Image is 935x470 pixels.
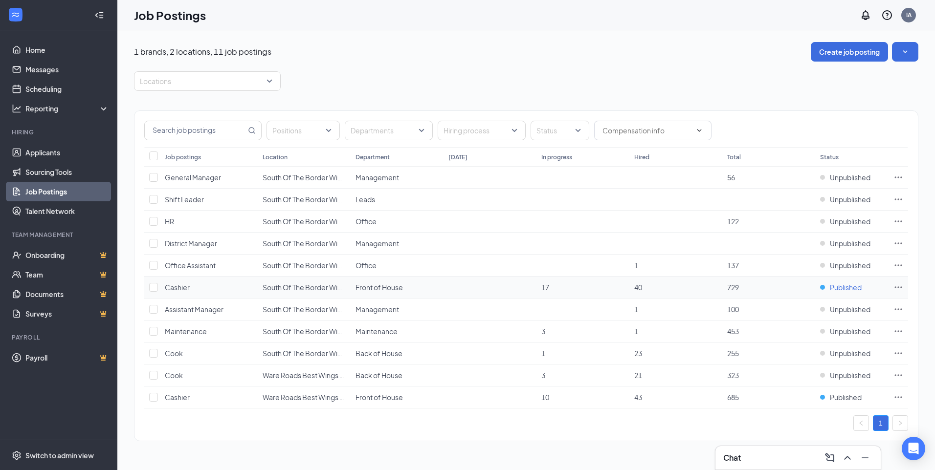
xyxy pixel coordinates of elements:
span: Management [356,305,399,314]
svg: MagnifyingGlass [248,127,256,134]
span: South Of The Border Wings Inc Store #89 [263,349,393,358]
svg: ChevronDown [695,127,703,134]
p: 1 brands, 2 locations, 11 job postings [134,46,271,57]
svg: Ellipses [893,282,903,292]
span: 729 [727,283,739,292]
td: South Of The Border Wings Inc Store #89 [258,189,351,211]
span: Front of House [356,393,403,402]
td: Ware Roads Best Wings Store #609 [258,364,351,386]
span: Unpublished [830,216,870,226]
svg: Ellipses [893,392,903,402]
svg: Analysis [12,104,22,113]
span: 56 [727,173,735,182]
span: 1 [634,305,638,314]
span: 255 [727,349,739,358]
span: Leads [356,195,375,204]
td: South Of The Border Wings Inc Store #89 [258,342,351,364]
td: Ware Roads Best Wings Store #609 [258,386,351,408]
span: 23 [634,349,642,358]
td: Office [351,255,444,277]
button: Create job posting [811,42,888,62]
td: Front of House [351,277,444,299]
span: South Of The Border Wings Inc Store #89 [263,261,393,270]
a: Home [25,40,109,60]
td: South Of The Border Wings Inc Store #89 [258,320,351,342]
td: South Of The Border Wings Inc Store #89 [258,233,351,255]
span: Cook [165,349,183,358]
span: Ware Roads Best Wings Store #609 [263,393,376,402]
div: Switch to admin view [25,450,94,460]
div: Job postings [165,153,201,161]
span: Office [356,261,377,270]
svg: Ellipses [893,326,903,336]
svg: ChevronUp [842,452,853,464]
span: 1 [541,349,545,358]
span: Maintenance [356,327,398,336]
span: Cook [165,371,183,380]
span: Office [356,217,377,226]
span: 3 [541,371,545,380]
a: Sourcing Tools [25,162,109,182]
span: 17 [541,283,549,292]
span: Office Assistant [165,261,216,270]
td: Management [351,299,444,320]
span: left [858,420,864,426]
span: South Of The Border Wings Inc Store #89 [263,239,393,248]
span: HR [165,217,174,226]
svg: Ellipses [893,260,903,270]
svg: Ellipses [893,370,903,380]
div: Team Management [12,231,107,239]
td: Back of House [351,342,444,364]
input: Search job postings [145,121,246,140]
span: Unpublished [830,326,870,336]
td: Leads [351,189,444,211]
span: Cashier [165,283,190,292]
th: Status [815,147,889,167]
td: Back of House [351,364,444,386]
a: Applicants [25,143,109,162]
h1: Job Postings [134,7,206,23]
svg: WorkstreamLogo [11,10,21,20]
a: Talent Network [25,201,109,221]
th: Hired [629,147,722,167]
a: 1 [873,416,888,430]
th: Total [722,147,815,167]
td: Maintenance [351,320,444,342]
div: Reporting [25,104,110,113]
li: Previous Page [853,415,869,431]
span: Unpublished [830,194,870,204]
div: Payroll [12,333,107,342]
svg: Settings [12,450,22,460]
a: Job Postings [25,182,109,201]
svg: Ellipses [893,238,903,248]
td: Management [351,167,444,189]
svg: SmallChevronDown [900,47,910,57]
span: right [897,420,903,426]
span: 323 [727,371,739,380]
span: Back of House [356,371,402,380]
div: Open Intercom Messenger [902,437,925,460]
h3: Chat [723,452,741,463]
a: TeamCrown [25,265,109,284]
span: Cashier [165,393,190,402]
span: 137 [727,261,739,270]
span: 40 [634,283,642,292]
div: IA [906,11,912,19]
input: Compensation info [602,125,691,136]
span: General Manager [165,173,221,182]
span: 453 [727,327,739,336]
td: South Of The Border Wings Inc Store #89 [258,255,351,277]
div: Location [263,153,288,161]
span: Published [830,282,862,292]
svg: Collapse [94,10,104,20]
button: Minimize [857,450,873,466]
span: 43 [634,393,642,402]
span: South Of The Border Wings Inc Store #89 [263,195,393,204]
span: Ware Roads Best Wings Store #609 [263,371,376,380]
svg: Ellipses [893,304,903,314]
span: Assistant Manager [165,305,223,314]
button: right [892,415,908,431]
span: 685 [727,393,739,402]
td: South Of The Border Wings Inc Store #89 [258,299,351,320]
span: Back of House [356,349,402,358]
